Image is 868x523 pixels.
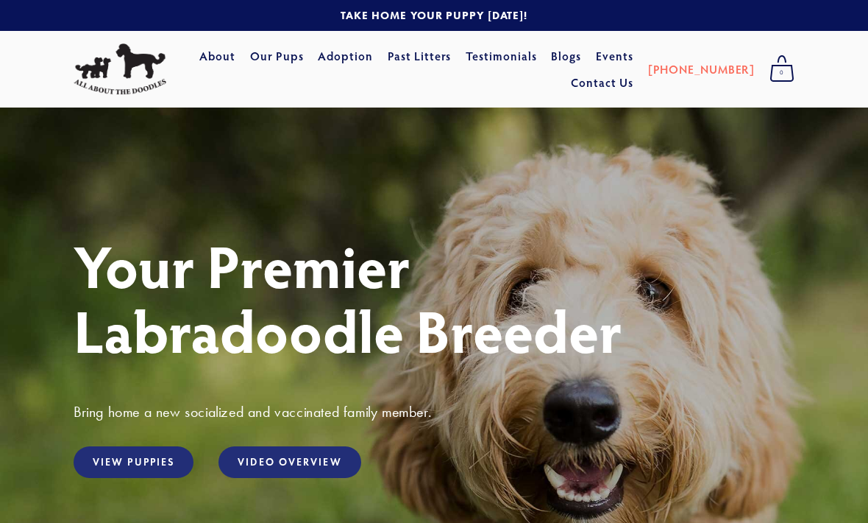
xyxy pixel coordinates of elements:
img: All About The Doodles [74,43,166,95]
a: Our Pups [250,43,304,69]
a: [PHONE_NUMBER] [648,56,755,83]
a: Video Overview [218,446,360,478]
a: 0 items in cart [762,51,802,88]
a: Contact Us [571,69,633,96]
a: Testimonials [466,43,537,69]
span: 0 [769,63,794,83]
a: Blogs [551,43,581,69]
a: Events [596,43,633,69]
a: About [199,43,235,69]
a: View Puppies [74,446,193,478]
h1: Your Premier Labradoodle Breeder [74,233,794,362]
h3: Bring home a new socialized and vaccinated family member. [74,402,794,421]
a: Past Litters [388,48,452,63]
a: Adoption [318,43,373,69]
